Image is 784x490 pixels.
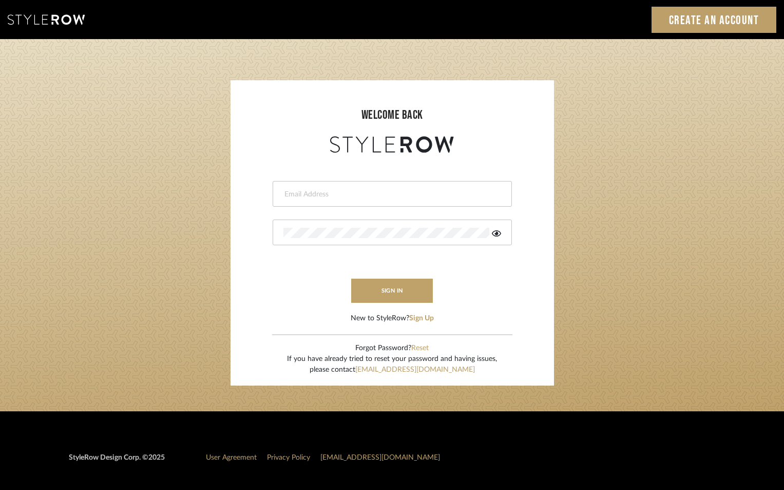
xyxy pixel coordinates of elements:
[69,452,165,471] div: StyleRow Design Corp. ©2025
[351,313,434,324] div: New to StyleRow?
[652,7,777,33] a: Create an Account
[206,454,257,461] a: User Agreement
[355,366,475,373] a: [EMAIL_ADDRESS][DOMAIN_NAME]
[411,343,429,354] button: Reset
[287,354,497,375] div: If you have already tried to reset your password and having issues, please contact
[320,454,440,461] a: [EMAIL_ADDRESS][DOMAIN_NAME]
[241,106,544,124] div: welcome back
[409,313,434,324] button: Sign Up
[351,279,433,303] button: sign in
[283,189,499,199] input: Email Address
[267,454,310,461] a: Privacy Policy
[287,343,497,354] div: Forgot Password?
